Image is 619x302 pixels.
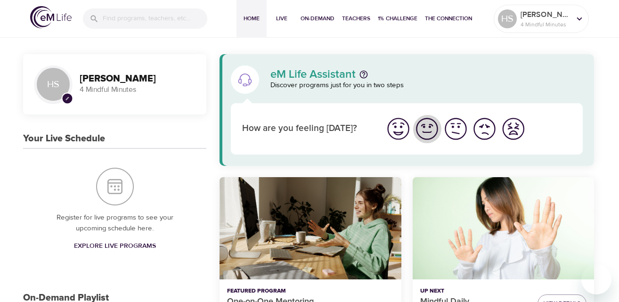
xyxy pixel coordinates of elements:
img: great [385,116,411,142]
span: Live [270,14,293,24]
span: The Connection [425,14,472,24]
div: HS [34,65,72,103]
img: bad [472,116,497,142]
p: 4 Mindful Minutes [80,84,195,95]
iframe: Button to launch messaging window [581,264,611,294]
img: logo [30,6,72,28]
span: Explore Live Programs [74,240,156,252]
button: I'm feeling ok [441,114,470,143]
p: Discover programs just for you in two steps [270,80,583,91]
button: I'm feeling great [384,114,413,143]
p: Up Next [420,287,530,295]
button: I'm feeling good [413,114,441,143]
p: Register for live programs to see your upcoming schedule here. [42,212,187,234]
p: 4 Mindful Minutes [521,20,570,29]
p: Featured Program [227,287,393,295]
button: Mindful Daily [413,177,594,279]
img: eM Life Assistant [237,72,252,87]
h3: [PERSON_NAME] [80,73,195,84]
p: How are you feeling [DATE]? [242,122,373,136]
p: eM Life Assistant [270,69,356,80]
img: Your Live Schedule [96,168,134,205]
img: ok [443,116,469,142]
img: worst [500,116,526,142]
div: HS [498,9,517,28]
h3: Your Live Schedule [23,133,105,144]
img: good [414,116,440,142]
a: Explore Live Programs [70,237,160,255]
p: [PERSON_NAME] [521,9,570,20]
span: 1% Challenge [378,14,417,24]
button: I'm feeling worst [499,114,528,143]
span: Home [240,14,263,24]
span: On-Demand [301,14,334,24]
button: I'm feeling bad [470,114,499,143]
button: One-on-One Mentoring [220,177,401,279]
input: Find programs, teachers, etc... [103,8,207,29]
span: Teachers [342,14,370,24]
